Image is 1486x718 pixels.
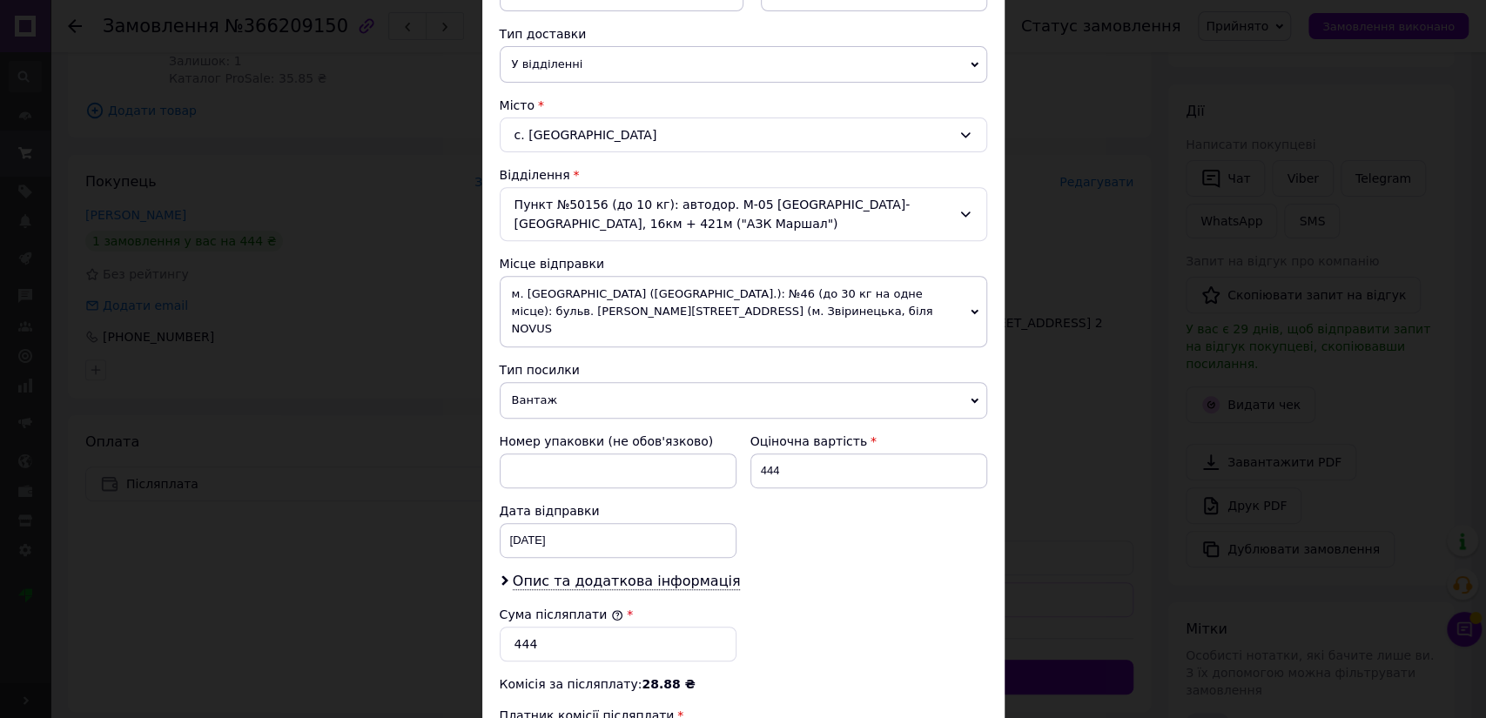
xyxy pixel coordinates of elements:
div: Оціночна вартість [750,433,987,450]
div: Комісія за післяплату: [500,675,987,693]
span: м. [GEOGRAPHIC_DATA] ([GEOGRAPHIC_DATA].): №46 (до 30 кг на одне місце): бульв. [PERSON_NAME][STR... [500,276,987,347]
div: Дата відправки [500,502,736,520]
span: 28.88 ₴ [642,677,695,691]
span: Опис та додаткова інформація [513,573,741,590]
label: Сума післяплати [500,607,623,621]
span: Вантаж [500,382,987,419]
div: Пункт №50156 (до 10 кг): автодор. М-05 [GEOGRAPHIC_DATA]-[GEOGRAPHIC_DATA], 16км + 421м ("АЗК Мар... [500,187,987,241]
span: Тип посилки [500,363,580,377]
div: с. [GEOGRAPHIC_DATA] [500,117,987,152]
div: Відділення [500,166,987,184]
span: Тип доставки [500,27,587,41]
span: У відділенні [500,46,987,83]
div: Номер упаковки (не обов'язково) [500,433,736,450]
span: Місце відправки [500,257,605,271]
div: Місто [500,97,987,114]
